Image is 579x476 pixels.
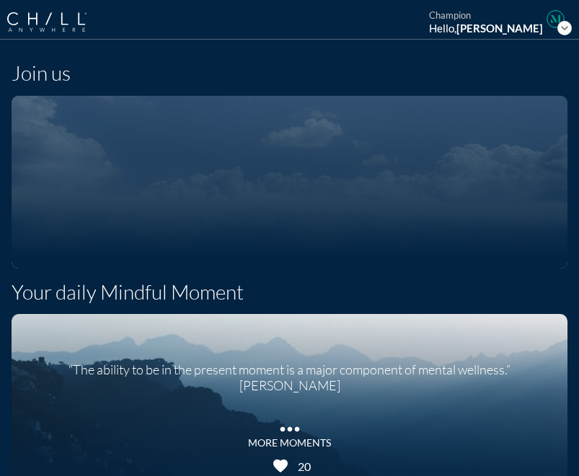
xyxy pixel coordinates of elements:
[30,351,549,393] div: “The ability to be in the present moment is a major component of mental wellness.” [PERSON_NAME]
[429,10,543,22] div: champion
[557,21,572,35] i: expand_more
[429,22,543,35] div: Hello,
[547,10,565,28] img: Profile icon
[275,415,304,436] i: more_horiz
[248,437,331,449] div: MORE MOMENTS
[12,280,244,305] h1: Your daily Mindful Moment
[293,459,311,473] div: 20
[7,12,87,32] img: Company Logo
[12,61,71,86] h1: Join us
[7,5,101,34] a: Company Logo
[456,22,543,35] strong: [PERSON_NAME]
[272,457,289,475] i: favorite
